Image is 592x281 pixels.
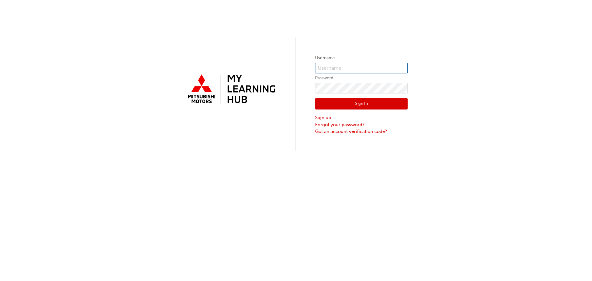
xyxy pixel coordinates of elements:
a: Got an account verification code? [315,128,408,135]
label: Username [315,54,408,62]
img: mmal [184,72,277,107]
input: Username [315,63,408,73]
a: Sign up [315,114,408,121]
button: Sign In [315,98,408,110]
label: Password [315,74,408,82]
a: Forgot your password? [315,121,408,128]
